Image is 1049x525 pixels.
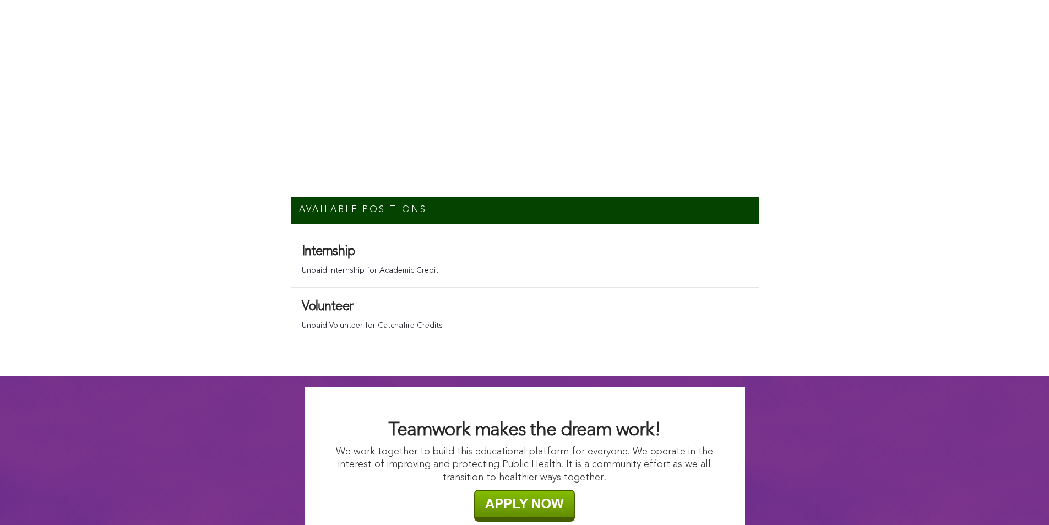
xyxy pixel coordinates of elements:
h2: Teamwork makes the dream work! [327,420,723,440]
p: Unpaid Internship for Academic Credit [302,266,748,277]
img: APPLY NOW [474,490,575,522]
p: Unpaid Volunteer for Catchafire Credits [302,321,748,332]
iframe: Chat Widget [994,472,1049,525]
h3: Internship [302,243,748,260]
h3: Volunteer [302,299,748,315]
p: We work together to build this educational platform for everyone. We operate in the interest of i... [327,446,723,484]
h3: AVAILABLE POSITIONS [291,197,759,224]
